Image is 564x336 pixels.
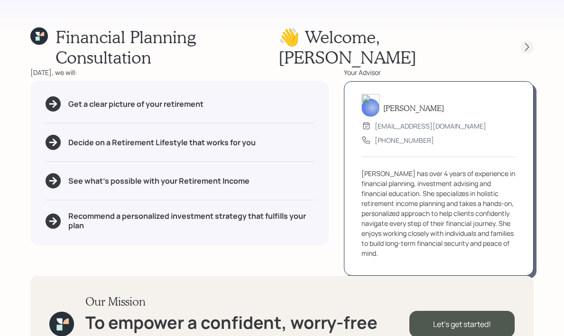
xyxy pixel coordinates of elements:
[375,135,434,145] div: [PHONE_NUMBER]
[383,103,444,112] h5: [PERSON_NAME]
[55,27,278,67] h1: Financial Planning Consultation
[85,295,409,308] h3: Our Mission
[375,121,486,131] div: [EMAIL_ADDRESS][DOMAIN_NAME]
[68,177,250,186] h5: See what's possible with your Retirement Income
[68,100,203,109] h5: Get a clear picture of your retirement
[30,67,329,77] div: [DATE], we will:
[361,168,516,258] div: [PERSON_NAME] has over 4 years of experience in financial planning, investment advising and finan...
[344,67,534,77] div: Your Advisor
[68,138,256,147] h5: Decide on a Retirement Lifestyle that works for you
[68,212,314,230] h5: Recommend a personalized investment strategy that fulfills your plan
[361,94,379,117] img: aleksandra-headshot.png
[278,27,503,67] h1: 👋 Welcome , [PERSON_NAME]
